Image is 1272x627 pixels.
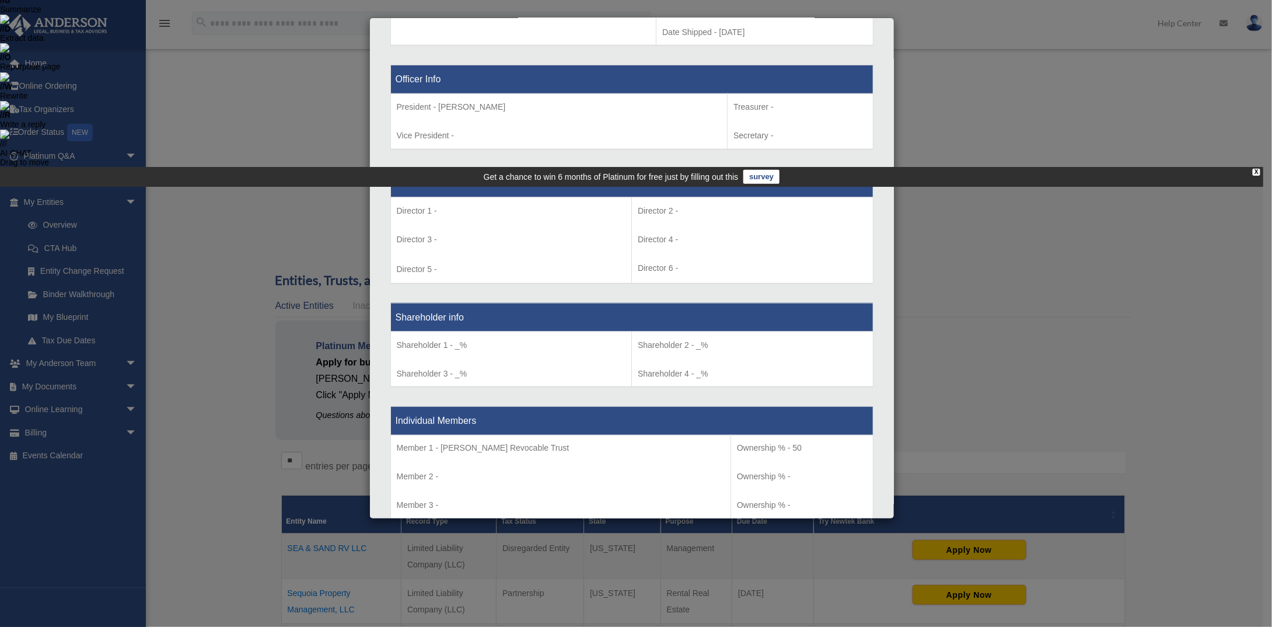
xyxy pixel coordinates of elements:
th: Individual Members [390,407,873,436]
p: Director 4 - [638,232,867,247]
p: Shareholder 3 - _% [397,367,626,381]
div: close [1253,169,1260,176]
p: Director 2 - [638,204,867,218]
p: Director 6 - [638,261,867,276]
p: Shareholder 1 - _% [397,338,626,353]
p: Member 1 - [PERSON_NAME] Revocable Trust [397,441,725,456]
p: Director 1 - [397,204,626,218]
p: Shareholder 2 - _% [638,338,867,353]
a: survey [743,170,780,184]
p: Ownership % - [737,499,867,513]
p: Ownership % - [737,470,867,485]
td: Director 5 - [390,197,632,284]
p: Member 2 - [397,470,725,485]
p: Shareholder 4 - _% [638,367,867,381]
p: Member 3 - [397,499,725,513]
p: Director 3 - [397,232,626,247]
div: Get a chance to win 6 months of Platinum for free just by filling out this [484,170,739,184]
th: Shareholder info [390,303,873,332]
p: Ownership % - 50 [737,441,867,456]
